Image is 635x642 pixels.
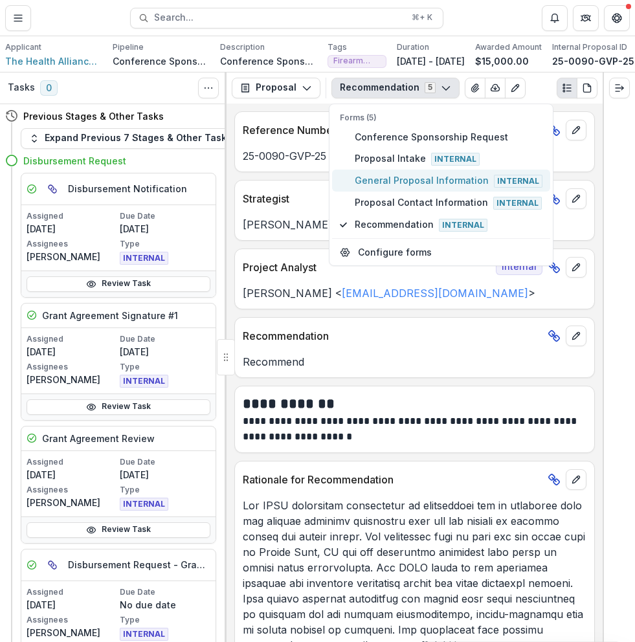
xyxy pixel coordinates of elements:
[120,614,210,626] p: Type
[21,128,240,149] button: Expand Previous 7 Stages & Other Tasks
[27,276,210,292] a: Review Task
[604,5,630,31] button: Get Help
[130,8,443,28] button: Search...
[120,456,210,468] p: Due Date
[120,586,210,598] p: Due Date
[494,175,542,188] span: Internal
[40,80,58,96] span: 0
[475,41,542,53] p: Awarded Amount
[27,210,117,222] p: Assigned
[120,598,210,612] p: No due date
[609,78,630,98] button: Expand right
[120,238,210,250] p: Type
[220,54,317,68] p: Conference Sponsorship - Honor the Past, Empower the Future: Celebrating 15 Years of the HAVI
[243,148,586,164] p: 25-0090-GVP-25
[557,78,577,98] button: Plaintext view
[5,41,41,53] p: Applicant
[243,260,491,275] p: Project Analyst
[5,54,102,68] a: The Health Alliance for Violence Intervention
[493,197,542,210] span: Internal
[243,191,491,206] p: Strategist
[120,210,210,222] p: Due Date
[5,5,31,31] button: Toggle Menu
[355,217,542,232] span: Recommendation
[42,179,63,199] button: Parent task
[113,54,210,68] p: Conference Sponsorship
[120,484,210,496] p: Type
[577,78,597,98] button: PDF view
[42,309,178,322] h5: Grant Agreement Signature #1
[552,54,634,68] p: 25-0090-GVP-25
[496,260,542,275] span: Internal
[243,328,542,344] p: Recommendation
[232,78,320,98] button: Proposal
[355,151,542,166] span: Proposal Intake
[27,399,210,415] a: Review Task
[431,153,480,166] span: Internal
[27,361,117,373] p: Assignees
[27,626,117,639] p: [PERSON_NAME]
[27,484,117,496] p: Assignees
[333,56,381,65] span: Firearm Violence Prevention - Community-informed Data Generation and Application - Data Generatio...
[328,41,347,53] p: Tags
[220,41,265,53] p: Description
[27,222,117,236] p: [DATE]
[573,5,599,31] button: Partners
[120,333,210,345] p: Due Date
[120,375,168,388] span: INTERNAL
[355,130,542,144] span: Conference Sponsorship Request
[120,361,210,373] p: Type
[243,217,586,232] p: [PERSON_NAME] < >
[566,120,586,140] button: edit
[120,498,168,511] span: INTERNAL
[120,252,168,265] span: INTERNAL
[27,250,117,263] p: [PERSON_NAME]
[397,41,429,53] p: Duration
[27,468,117,481] p: [DATE]
[566,188,586,209] button: edit
[566,326,586,346] button: edit
[42,555,63,575] button: View dependent tasks
[23,109,164,123] h4: Previous Stages & Other Tasks
[27,522,210,538] a: Review Task
[27,373,117,386] p: [PERSON_NAME]
[23,154,126,168] h4: Disbursement Request
[566,257,586,278] button: edit
[243,472,542,487] p: Rationale for Recommendation
[355,173,542,188] span: General Proposal Information
[113,41,144,53] p: Pipeline
[566,469,586,490] button: edit
[397,54,465,68] p: [DATE] - [DATE]
[120,222,210,236] p: [DATE]
[27,496,117,509] p: [PERSON_NAME]
[243,122,542,138] p: Reference Number
[243,354,586,370] p: Recommend
[27,586,117,598] p: Assigned
[439,219,487,232] span: Internal
[27,333,117,345] p: Assigned
[27,614,117,626] p: Assignees
[409,10,435,25] div: ⌘ + K
[243,285,586,301] p: [PERSON_NAME] < >
[340,112,542,124] p: Forms (5)
[342,287,528,300] a: [EMAIL_ADDRESS][DOMAIN_NAME]
[465,78,485,98] button: View Attached Files
[120,468,210,481] p: [DATE]
[68,558,210,571] h5: Disbursement Request - Grants
[8,82,35,93] h3: Tasks
[154,12,404,23] span: Search...
[475,54,529,68] p: $15,000.00
[27,345,117,359] p: [DATE]
[198,78,219,98] button: Toggle View Cancelled Tasks
[27,456,117,468] p: Assigned
[552,41,627,53] p: Internal Proposal ID
[120,345,210,359] p: [DATE]
[120,628,168,641] span: INTERNAL
[27,238,117,250] p: Assignees
[505,78,526,98] button: Edit as form
[355,195,542,210] span: Proposal Contact Information
[68,182,187,195] h5: Disbursement Notification
[42,432,155,445] h5: Grant Agreement Review
[542,5,568,31] button: Notifications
